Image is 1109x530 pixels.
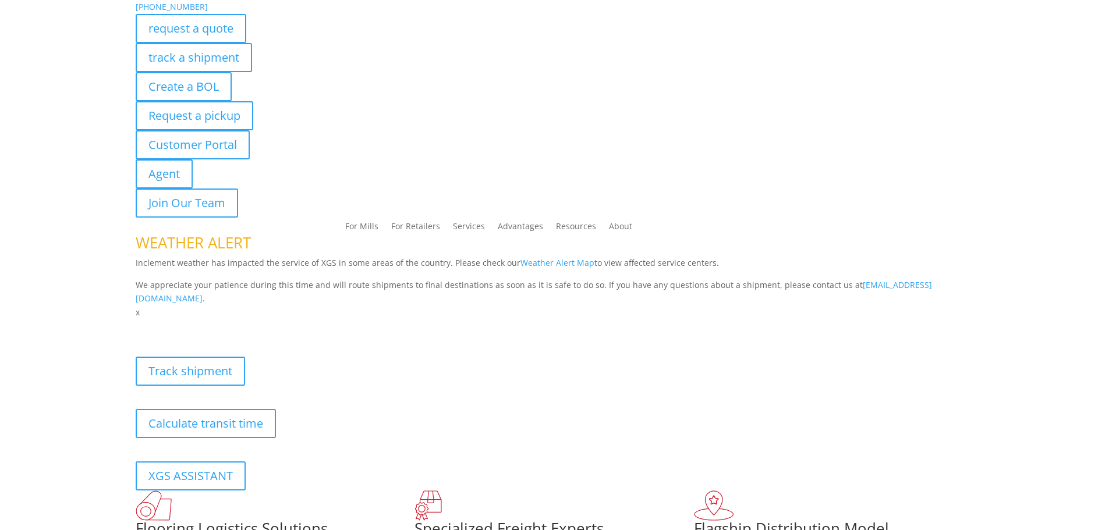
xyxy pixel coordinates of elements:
a: Calculate transit time [136,409,276,438]
img: xgs-icon-focused-on-flooring-red [414,490,442,521]
a: Create a BOL [136,72,232,101]
a: Agent [136,159,193,188]
img: xgs-icon-flagship-distribution-model-red [694,490,734,521]
p: Inclement weather has impacted the service of XGS in some areas of the country. Please check our ... [136,256,974,278]
a: Request a pickup [136,101,253,130]
a: Weather Alert Map [520,257,594,268]
a: Track shipment [136,357,245,386]
b: Visibility, transparency, and control for your entire supply chain. [136,321,395,332]
p: We appreciate your patience during this time and will route shipments to final destinations as so... [136,278,974,306]
a: Resources [556,222,596,235]
p: x [136,305,974,319]
a: Customer Portal [136,130,250,159]
img: xgs-icon-total-supply-chain-intelligence-red [136,490,172,521]
a: request a quote [136,14,246,43]
span: WEATHER ALERT [136,232,251,253]
a: Services [453,222,485,235]
a: For Retailers [391,222,440,235]
a: For Mills [345,222,378,235]
a: Advantages [498,222,543,235]
a: About [609,222,632,235]
a: [PHONE_NUMBER] [136,1,208,12]
a: Join Our Team [136,188,238,218]
a: XGS ASSISTANT [136,461,246,490]
a: track a shipment [136,43,252,72]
